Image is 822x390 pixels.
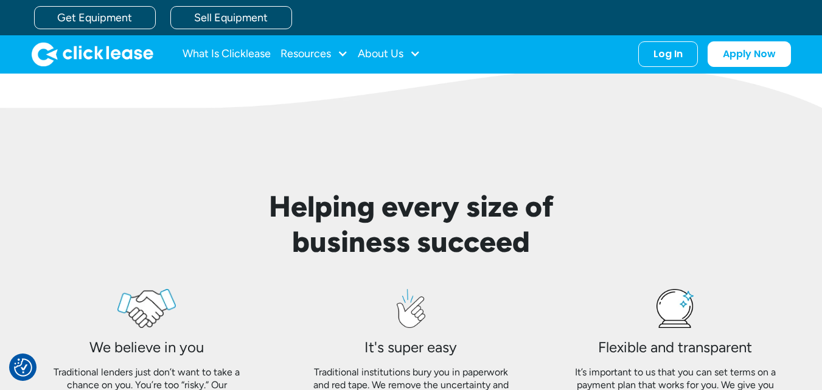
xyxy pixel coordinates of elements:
[653,48,683,60] div: Log In
[34,6,156,29] a: Get Equipment
[364,338,457,357] div: It's super easy
[117,289,176,328] img: An icon of two hands clasping
[14,358,32,377] button: Consent Preferences
[657,289,694,328] img: A crystal ball icon
[170,6,292,29] a: Sell Equipment
[183,42,271,66] a: What Is Clicklease
[14,358,32,377] img: Revisit consent button
[89,338,204,357] div: We believe in you
[280,42,348,66] div: Resources
[358,42,420,66] div: About Us
[32,42,153,66] img: Clicklease logo
[708,41,791,67] a: Apply Now
[598,338,752,357] div: Flexible and transparent
[32,42,153,66] a: home
[256,189,567,259] h2: Helping every size of business succeed
[397,289,425,328] img: Pointing finger icon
